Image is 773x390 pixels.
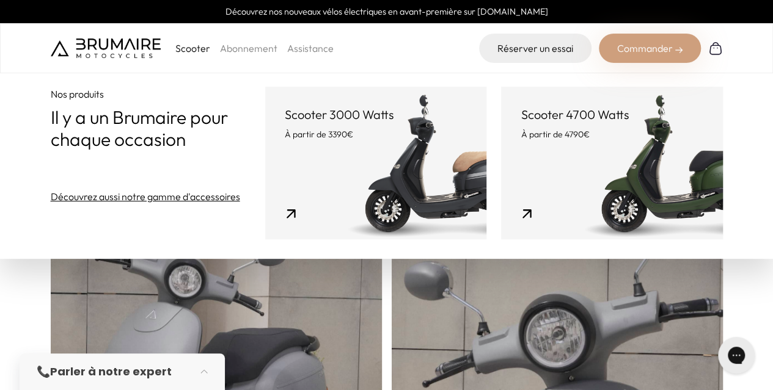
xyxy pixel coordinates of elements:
p: Scooter [175,41,210,56]
div: Commander [599,34,701,63]
a: Réserver un essai [479,34,592,63]
p: À partir de 3390€ [285,128,467,140]
img: Panier [708,41,723,56]
a: Découvrez aussi notre gamme d'accessoires [51,189,240,204]
a: Abonnement [220,42,277,54]
iframe: Gorgias live chat messenger [712,333,761,378]
a: Scooter 3000 Watts À partir de 3390€ [265,87,486,239]
a: Scooter 4700 Watts À partir de 4790€ [501,87,722,239]
p: Scooter 3000 Watts [285,106,467,123]
p: Nos produits [51,87,266,101]
a: Assistance [287,42,334,54]
img: Brumaire Motocycles [51,38,161,58]
p: Scooter 4700 Watts [521,106,703,123]
p: Il y a un Brumaire pour chaque occasion [51,106,266,150]
img: right-arrow-2.png [675,46,683,54]
p: À partir de 4790€ [521,128,703,140]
